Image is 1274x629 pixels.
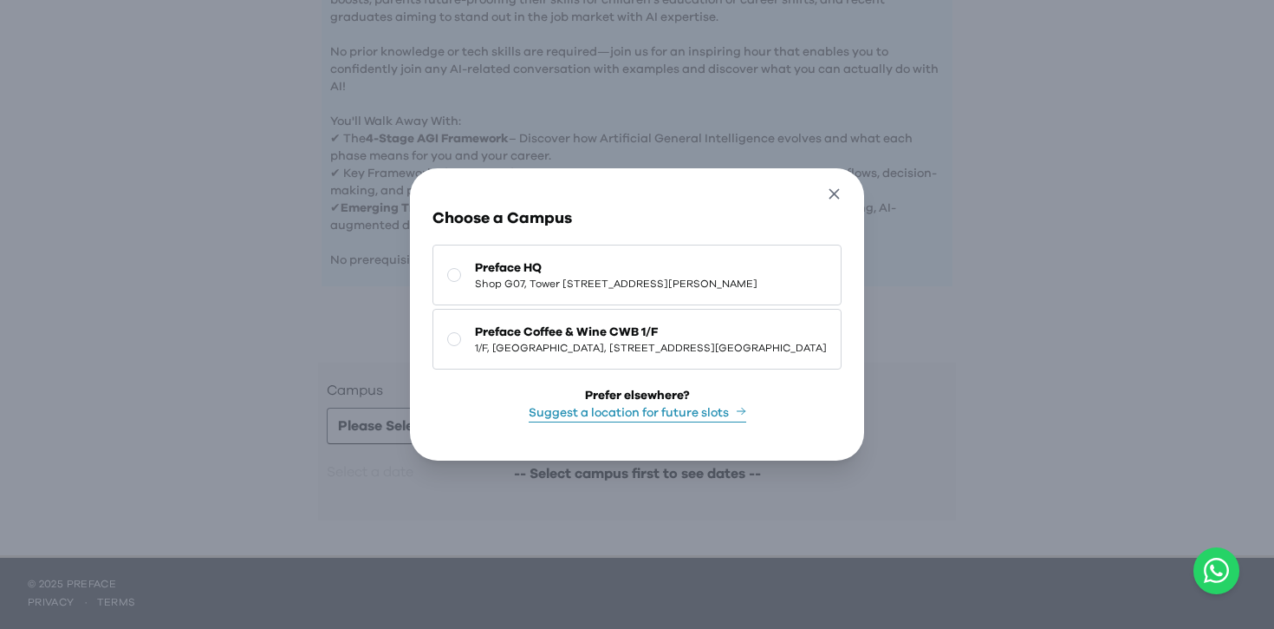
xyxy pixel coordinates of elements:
span: Shop G07, Tower [STREET_ADDRESS][PERSON_NAME] [475,277,757,291]
h3: Choose a Campus [432,206,842,231]
button: Preface HQShop G07, Tower [STREET_ADDRESS][PERSON_NAME] [432,245,842,305]
span: 1/F, [GEOGRAPHIC_DATA], [STREET_ADDRESS][GEOGRAPHIC_DATA] [475,341,827,355]
span: Preface Coffee & Wine CWB 1/F [475,324,827,341]
div: Prefer elsewhere? [585,387,690,404]
button: Preface Coffee & Wine CWB 1/F1/F, [GEOGRAPHIC_DATA], [STREET_ADDRESS][GEOGRAPHIC_DATA] [432,309,842,370]
span: Preface HQ [475,259,757,277]
button: Suggest a location for future slots [529,404,746,423]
